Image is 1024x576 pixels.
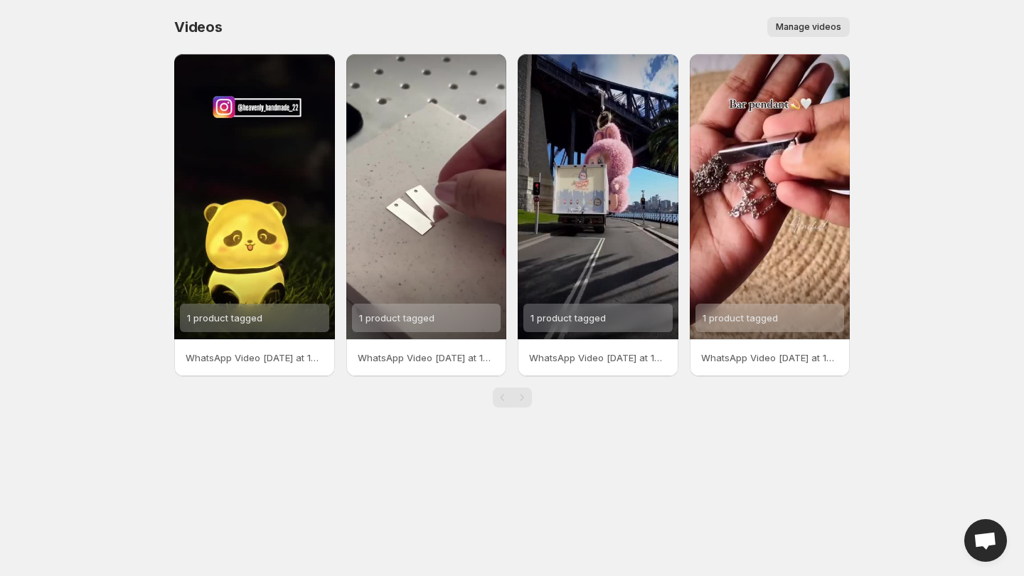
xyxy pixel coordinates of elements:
div: Open chat [964,519,1007,562]
span: 1 product tagged [530,312,606,324]
span: Videos [174,18,223,36]
span: Manage videos [776,21,841,33]
span: 1 product tagged [359,312,434,324]
button: Manage videos [767,17,850,37]
p: WhatsApp Video [DATE] at 153335 [358,351,496,365]
p: WhatsApp Video [DATE] at 153334 [186,351,324,365]
p: WhatsApp Video [DATE] at 153335 1 [529,351,667,365]
span: 1 product tagged [187,312,262,324]
span: 1 product tagged [703,312,778,324]
p: WhatsApp Video [DATE] at 153335 2 [701,351,839,365]
nav: Pagination [493,388,532,407]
